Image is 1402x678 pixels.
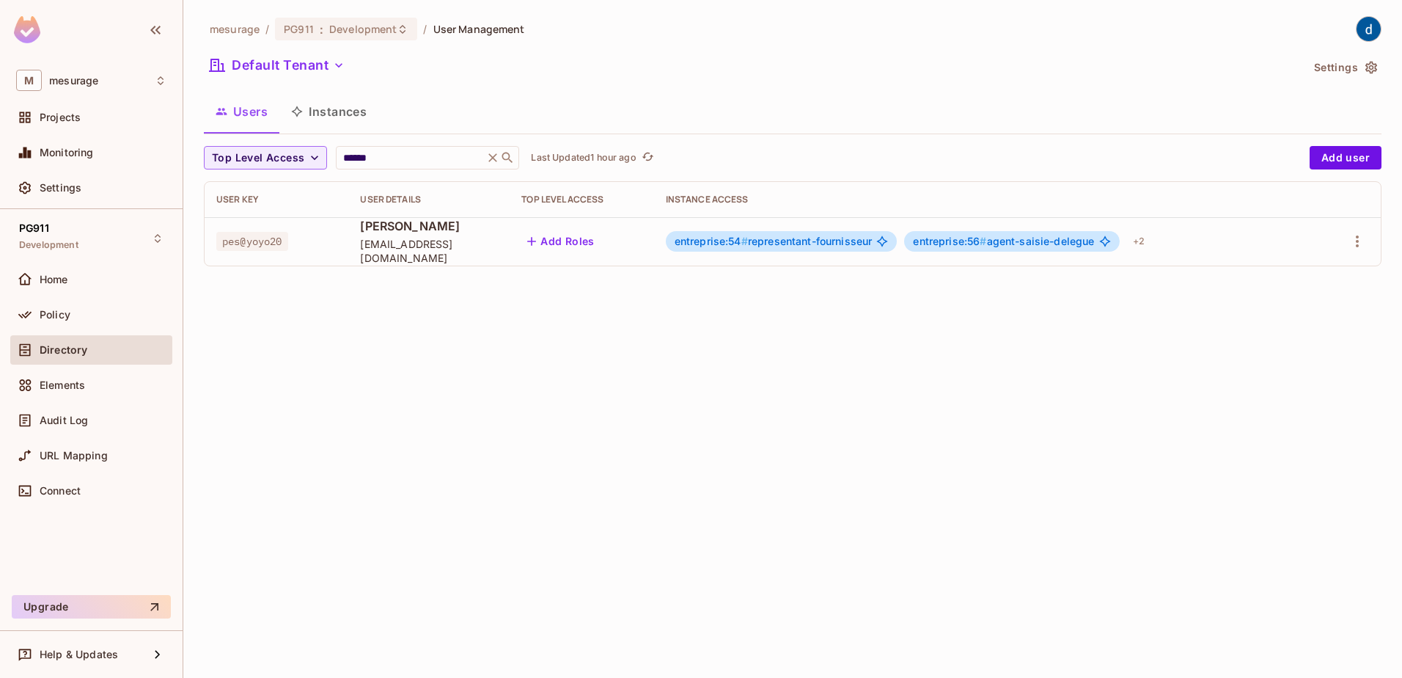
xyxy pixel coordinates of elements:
span: the active workspace [210,22,260,36]
span: PG911 [284,22,314,36]
img: SReyMgAAAABJRU5ErkJggg== [14,16,40,43]
div: User Details [360,194,498,205]
span: Development [329,22,397,36]
span: Policy [40,309,70,321]
span: Projects [40,112,81,123]
span: User Management [433,22,525,36]
div: User Key [216,194,337,205]
span: # [980,235,986,247]
span: [PERSON_NAME] [360,218,498,234]
span: Elements [40,379,85,391]
li: / [423,22,427,36]
span: Monitoring [40,147,94,158]
button: Instances [279,93,378,130]
span: Top Level Access [212,149,304,167]
div: + 2 [1127,230,1150,253]
span: Settings [40,182,81,194]
button: Default Tenant [204,54,350,77]
span: agent-saisie-delegue [913,236,1094,247]
span: Connect [40,485,81,497]
span: Help & Updates [40,649,118,660]
button: Upgrade [12,595,171,619]
span: : [319,23,324,35]
div: Instance Access [666,194,1308,205]
span: entreprise:56 [913,235,986,247]
button: Users [204,93,279,130]
button: refresh [639,149,657,167]
span: # [741,235,748,247]
button: Top Level Access [204,146,327,169]
span: refresh [642,150,654,165]
p: Last Updated 1 hour ago [531,152,636,164]
li: / [265,22,269,36]
button: Add user [1310,146,1381,169]
span: [EMAIL_ADDRESS][DOMAIN_NAME] [360,237,498,265]
span: M [16,70,42,91]
span: Home [40,274,68,285]
span: PG911 [19,222,49,234]
span: Development [19,239,78,251]
span: representant-fournisseur [675,236,873,247]
span: Click to refresh data [636,149,657,167]
button: Settings [1308,56,1381,79]
span: URL Mapping [40,450,108,462]
span: Workspace: mesurage [49,75,98,87]
span: Audit Log [40,415,88,426]
button: Add Roles [521,230,601,253]
span: Directory [40,344,87,356]
img: dev 911gcl [1357,17,1381,41]
span: pes@yoyo20 [216,232,288,251]
span: entreprise:54 [675,235,748,247]
div: Top Level Access [521,194,642,205]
